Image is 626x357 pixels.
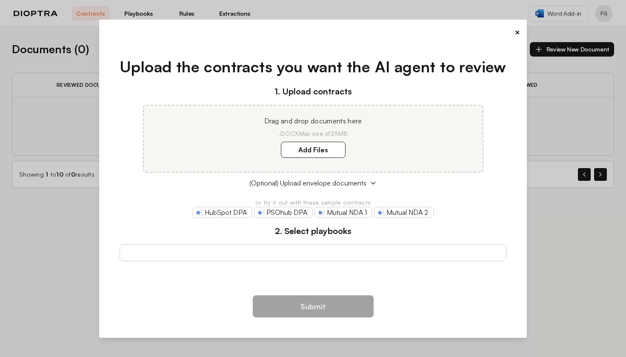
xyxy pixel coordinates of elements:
[314,207,372,218] a: Mutual NDA 1
[120,225,506,237] h3: 2. Select playbooks
[254,207,313,218] a: PSOhub DPA
[253,295,374,317] button: Submit
[120,198,506,207] p: or try it out with these sample contracts
[154,129,472,138] p: .DOCX Max size of 25MB
[154,116,472,126] p: Drag and drop documents here
[192,207,252,218] a: HubSpot DPA
[249,178,366,188] span: (Optional) Upload envelope documents
[120,178,506,188] button: (Optional) Upload envelope documents
[281,142,346,158] label: Add Files
[515,26,520,38] button: ×
[120,85,506,98] h3: 1. Upload contracts
[120,55,506,78] h1: Upload the contracts you want the AI agent to review
[374,207,434,218] a: Mutual NDA 2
